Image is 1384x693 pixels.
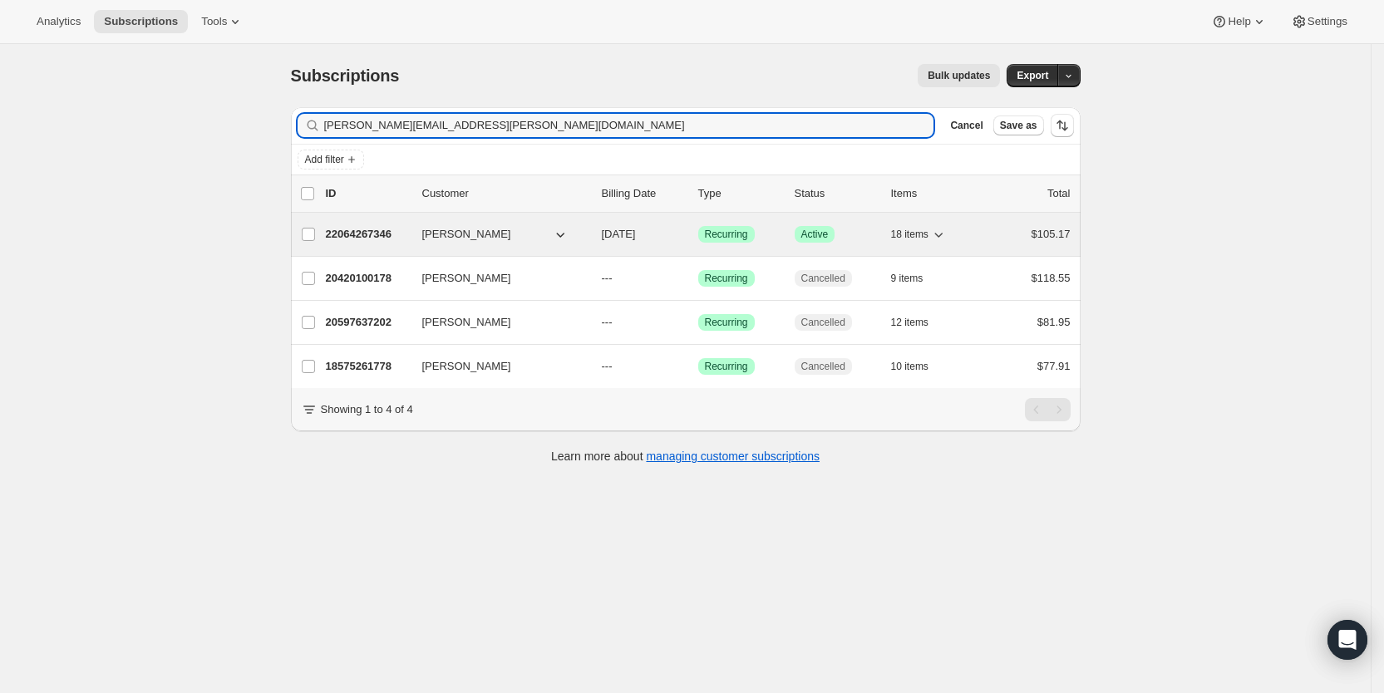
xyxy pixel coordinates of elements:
span: Subscriptions [104,15,178,28]
button: Help [1201,10,1277,33]
span: Cancelled [801,360,845,373]
button: Export [1007,64,1058,87]
a: managing customer subscriptions [646,450,820,463]
button: [PERSON_NAME] [412,221,579,248]
span: 9 items [891,272,923,285]
div: 20597637202[PERSON_NAME]---SuccessRecurringCancelled12 items$81.95 [326,311,1071,334]
button: [PERSON_NAME] [412,265,579,292]
div: IDCustomerBilling DateTypeStatusItemsTotal [326,185,1071,202]
span: Recurring [705,360,748,373]
nav: Pagination [1025,398,1071,421]
p: 20597637202 [326,314,409,331]
input: Filter subscribers [324,114,934,137]
p: Total [1047,185,1070,202]
button: [PERSON_NAME] [412,353,579,380]
span: --- [602,272,613,284]
span: Active [801,228,829,241]
div: 22064267346[PERSON_NAME][DATE]SuccessRecurringSuccessActive18 items$105.17 [326,223,1071,246]
button: Save as [993,116,1044,135]
button: Bulk updates [918,64,1000,87]
span: [PERSON_NAME] [422,314,511,331]
span: [DATE] [602,228,636,240]
span: Analytics [37,15,81,28]
span: Cancel [950,119,983,132]
span: Subscriptions [291,66,400,85]
button: 12 items [891,311,947,334]
span: --- [602,316,613,328]
div: Items [891,185,974,202]
span: Tools [201,15,227,28]
button: Cancel [943,116,989,135]
span: --- [602,360,613,372]
span: $118.55 [1032,272,1071,284]
p: ID [326,185,409,202]
button: Analytics [27,10,91,33]
p: Status [795,185,878,202]
span: Cancelled [801,272,845,285]
p: 20420100178 [326,270,409,287]
p: Billing Date [602,185,685,202]
p: Customer [422,185,589,202]
span: Help [1228,15,1250,28]
button: Settings [1281,10,1357,33]
div: 20420100178[PERSON_NAME]---SuccessRecurringCancelled9 items$118.55 [326,267,1071,290]
button: 10 items [891,355,947,378]
button: 18 items [891,223,947,246]
span: $81.95 [1037,316,1071,328]
span: Add filter [305,153,344,166]
p: 18575261778 [326,358,409,375]
div: Type [698,185,781,202]
div: 18575261778[PERSON_NAME]---SuccessRecurringCancelled10 items$77.91 [326,355,1071,378]
button: Tools [191,10,254,33]
span: [PERSON_NAME] [422,226,511,243]
button: 9 items [891,267,942,290]
span: 10 items [891,360,928,373]
span: Settings [1308,15,1347,28]
p: 22064267346 [326,226,409,243]
button: Sort the results [1051,114,1074,137]
span: Save as [1000,119,1037,132]
span: 12 items [891,316,928,329]
p: Showing 1 to 4 of 4 [321,401,413,418]
span: Recurring [705,272,748,285]
span: Bulk updates [928,69,990,82]
p: Learn more about [551,448,820,464]
span: Recurring [705,316,748,329]
span: Recurring [705,228,748,241]
span: 18 items [891,228,928,241]
span: Export [1017,69,1048,82]
span: $105.17 [1032,228,1071,240]
button: [PERSON_NAME] [412,309,579,336]
span: [PERSON_NAME] [422,358,511,375]
span: [PERSON_NAME] [422,270,511,287]
div: Open Intercom Messenger [1327,620,1367,660]
button: Add filter [298,150,364,170]
span: $77.91 [1037,360,1071,372]
span: Cancelled [801,316,845,329]
button: Subscriptions [94,10,188,33]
